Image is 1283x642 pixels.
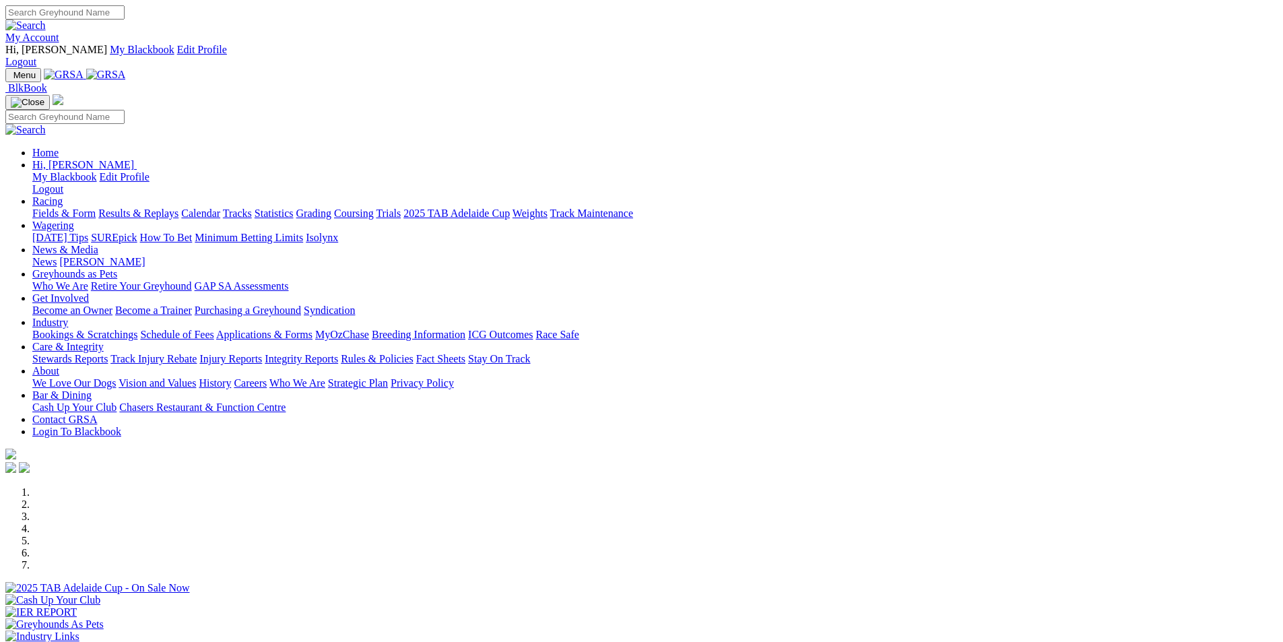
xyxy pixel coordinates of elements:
a: Injury Reports [199,353,262,364]
a: Bookings & Scratchings [32,329,137,340]
a: Grading [296,207,331,219]
a: Rules & Policies [341,353,414,364]
a: Greyhounds as Pets [32,268,117,280]
a: My Blackbook [110,44,174,55]
span: Menu [13,70,36,80]
a: Tracks [223,207,252,219]
div: Hi, [PERSON_NAME] [32,171,1278,195]
img: Close [11,97,44,108]
img: IER REPORT [5,606,77,618]
div: My Account [5,44,1278,68]
a: Hi, [PERSON_NAME] [32,159,137,170]
a: Statistics [255,207,294,219]
a: Wagering [32,220,74,231]
button: Toggle navigation [5,68,41,82]
span: BlkBook [8,82,47,94]
a: Syndication [304,304,355,316]
a: News [32,256,57,267]
div: Care & Integrity [32,353,1278,365]
a: Track Injury Rebate [110,353,197,364]
img: twitter.svg [19,462,30,473]
a: Bar & Dining [32,389,92,401]
a: Weights [513,207,548,219]
a: [PERSON_NAME] [59,256,145,267]
a: Trials [376,207,401,219]
a: Contact GRSA [32,414,97,425]
a: Edit Profile [177,44,227,55]
a: Who We Are [32,280,88,292]
a: News & Media [32,244,98,255]
a: Who We Are [269,377,325,389]
a: Results & Replays [98,207,178,219]
a: Breeding Information [372,329,465,340]
a: My Blackbook [32,171,97,183]
a: My Account [5,32,59,43]
div: Greyhounds as Pets [32,280,1278,292]
img: logo-grsa-white.png [5,449,16,459]
img: logo-grsa-white.png [53,94,63,105]
a: We Love Our Dogs [32,377,116,389]
a: Calendar [181,207,220,219]
a: How To Bet [140,232,193,243]
input: Search [5,5,125,20]
div: Industry [32,329,1278,341]
a: Care & Integrity [32,341,104,352]
a: Home [32,147,59,158]
a: Retire Your Greyhound [91,280,192,292]
a: Logout [5,56,36,67]
div: About [32,377,1278,389]
img: Search [5,20,46,32]
img: facebook.svg [5,462,16,473]
a: Isolynx [306,232,338,243]
a: Privacy Policy [391,377,454,389]
a: Race Safe [535,329,579,340]
div: Racing [32,207,1278,220]
a: Track Maintenance [550,207,633,219]
a: Login To Blackbook [32,426,121,437]
a: Careers [234,377,267,389]
a: Chasers Restaurant & Function Centre [119,402,286,413]
a: About [32,365,59,377]
a: Vision and Values [119,377,196,389]
a: Schedule of Fees [140,329,213,340]
a: BlkBook [5,82,47,94]
a: ICG Outcomes [468,329,533,340]
a: Fact Sheets [416,353,465,364]
a: Purchasing a Greyhound [195,304,301,316]
a: Become a Trainer [115,304,192,316]
div: Wagering [32,232,1278,244]
a: Fields & Form [32,207,96,219]
span: Hi, [PERSON_NAME] [5,44,107,55]
a: Get Involved [32,292,89,304]
a: GAP SA Assessments [195,280,289,292]
div: News & Media [32,256,1278,268]
a: Become an Owner [32,304,112,316]
img: Greyhounds As Pets [5,618,104,631]
a: Edit Profile [100,171,150,183]
div: Get Involved [32,304,1278,317]
a: Cash Up Your Club [32,402,117,413]
a: MyOzChase [315,329,369,340]
a: Integrity Reports [265,353,338,364]
a: Applications & Forms [216,329,312,340]
a: Racing [32,195,63,207]
img: Search [5,124,46,136]
a: Strategic Plan [328,377,388,389]
a: History [199,377,231,389]
a: Minimum Betting Limits [195,232,303,243]
a: 2025 TAB Adelaide Cup [403,207,510,219]
a: Coursing [334,207,374,219]
button: Toggle navigation [5,95,50,110]
a: Stay On Track [468,353,530,364]
img: GRSA [86,69,126,81]
a: [DATE] Tips [32,232,88,243]
input: Search [5,110,125,124]
span: Hi, [PERSON_NAME] [32,159,134,170]
img: Cash Up Your Club [5,594,100,606]
a: Logout [32,183,63,195]
img: 2025 TAB Adelaide Cup - On Sale Now [5,582,190,594]
img: GRSA [44,69,84,81]
a: Stewards Reports [32,353,108,364]
div: Bar & Dining [32,402,1278,414]
a: SUREpick [91,232,137,243]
